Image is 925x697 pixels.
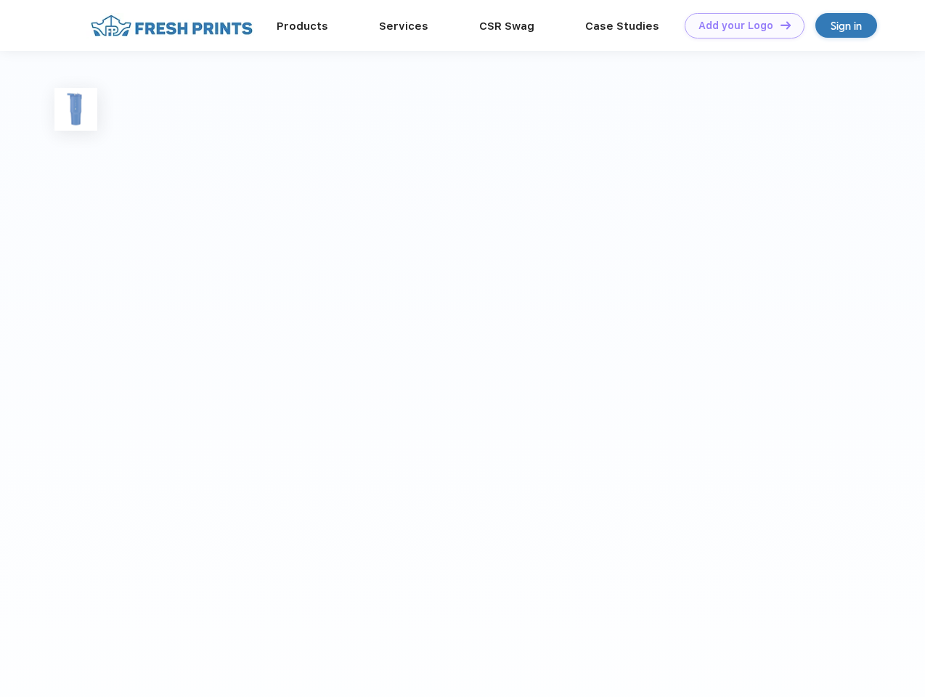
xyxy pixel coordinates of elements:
img: DT [781,21,791,29]
img: func=resize&h=100 [54,88,97,131]
div: Sign in [831,17,862,34]
img: fo%20logo%202.webp [86,13,257,38]
a: Sign in [815,13,877,38]
a: Products [277,20,328,33]
div: Add your Logo [698,20,773,32]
